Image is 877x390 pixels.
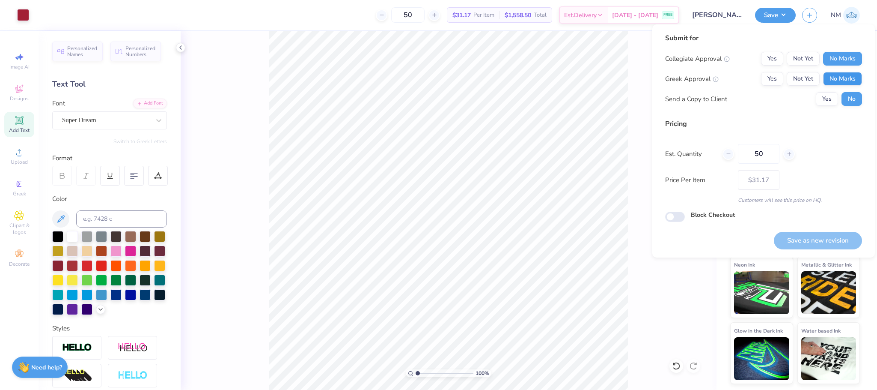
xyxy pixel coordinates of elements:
[9,63,30,70] span: Image AI
[62,343,92,353] img: Stroke
[564,11,597,20] span: Est. Delivery
[801,271,856,314] img: Metallic & Glitter Ink
[663,12,672,18] span: FREE
[125,45,156,57] span: Personalized Numbers
[52,153,168,163] div: Format
[31,363,62,372] strong: Need help?
[738,144,779,164] input: – –
[841,92,862,106] button: No
[52,99,65,108] label: Font
[113,138,167,145] button: Switch to Greek Letters
[734,337,789,380] img: Glow in the Dark Ink
[476,369,489,377] span: 100 %
[52,324,167,333] div: Styles
[787,52,820,66] button: Not Yet
[843,7,860,24] img: Naina Mehta
[4,222,34,236] span: Clipart & logos
[534,11,547,20] span: Total
[665,33,862,43] div: Submit for
[665,196,862,204] div: Customers will see this price on HQ.
[118,371,148,381] img: Negative Space
[831,7,860,24] a: NM
[612,11,658,20] span: [DATE] - [DATE]
[9,127,30,134] span: Add Text
[755,8,796,23] button: Save
[452,11,471,20] span: $31.17
[823,72,862,86] button: No Marks
[686,6,749,24] input: Untitled Design
[734,326,783,335] span: Glow in the Dark Ink
[801,337,856,380] img: Water based Ink
[665,119,862,129] div: Pricing
[665,149,716,159] label: Est. Quantity
[665,74,719,84] div: Greek Approval
[787,72,820,86] button: Not Yet
[734,271,789,314] img: Neon Ink
[823,52,862,66] button: No Marks
[734,260,755,269] span: Neon Ink
[118,342,148,353] img: Shadow
[801,260,852,269] span: Metallic & Glitter Ink
[13,190,26,197] span: Greek
[665,175,731,185] label: Price Per Item
[831,10,841,20] span: NM
[391,7,425,23] input: – –
[62,369,92,383] img: 3d Illusion
[76,210,167,228] input: e.g. 7428 c
[761,72,783,86] button: Yes
[665,54,730,64] div: Collegiate Approval
[133,99,167,108] div: Add Font
[10,95,29,102] span: Designs
[52,194,167,204] div: Color
[691,210,735,219] label: Block Checkout
[11,159,28,165] span: Upload
[473,11,494,20] span: Per Item
[9,261,30,267] span: Decorate
[816,92,838,106] button: Yes
[665,94,727,104] div: Send a Copy to Client
[505,11,531,20] span: $1,558.50
[801,326,841,335] span: Water based Ink
[52,78,167,90] div: Text Tool
[761,52,783,66] button: Yes
[67,45,98,57] span: Personalized Names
